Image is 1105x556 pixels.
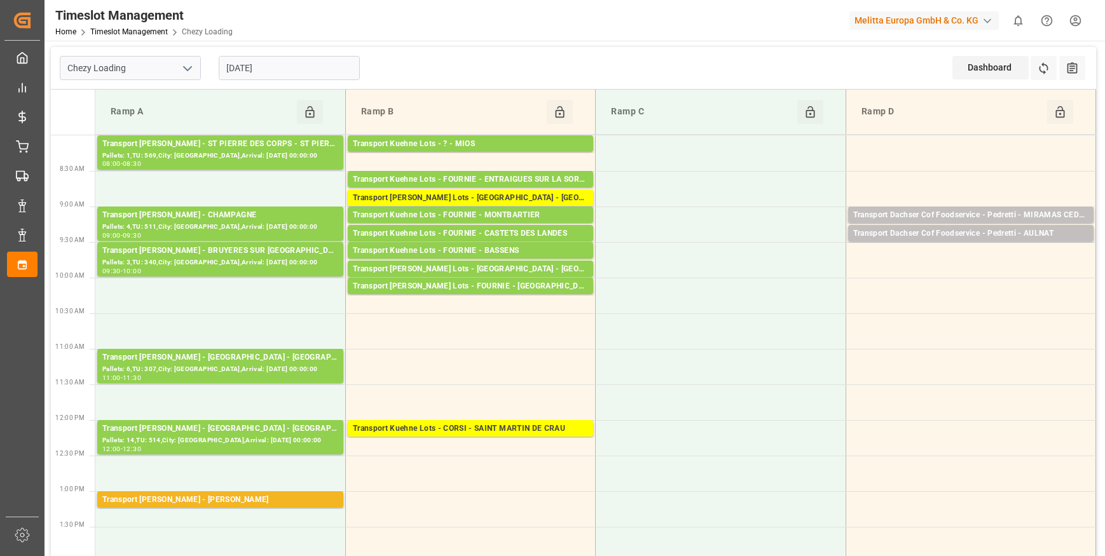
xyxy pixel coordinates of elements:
div: Transport [PERSON_NAME] Lots - [GEOGRAPHIC_DATA] - [GEOGRAPHIC_DATA] [353,263,588,276]
span: 11:30 AM [55,379,85,386]
div: Pallets: ,TU: 39,City: [GEOGRAPHIC_DATA][PERSON_NAME],Arrival: [DATE] 00:00:00 [353,435,588,446]
span: 12:00 PM [55,414,85,421]
div: Transport [PERSON_NAME] - [PERSON_NAME] [102,494,338,506]
div: - [121,446,123,452]
div: Transport Dachser Cof Foodservice - Pedretti - AULNAT [853,227,1088,240]
button: open menu [177,58,196,78]
div: Transport [PERSON_NAME] - [GEOGRAPHIC_DATA] - [GEOGRAPHIC_DATA] [102,423,338,435]
button: Melitta Europa GmbH & Co. KG [849,8,1004,32]
div: Pallets: 4,TU: 511,City: [GEOGRAPHIC_DATA],Arrival: [DATE] 00:00:00 [102,222,338,233]
div: 08:30 [123,161,141,166]
div: 11:00 [102,375,121,381]
div: Ramp A [106,100,297,124]
div: Pallets: 4,TU: ,City: [GEOGRAPHIC_DATA],Arrival: [DATE] 00:00:00 [353,257,588,268]
span: 10:00 AM [55,272,85,279]
div: Pallets: 1,TU: 569,City: [GEOGRAPHIC_DATA],Arrival: [DATE] 00:00:00 [102,151,338,161]
div: Transport Kuehne Lots - FOURNIE - CASTETS DES LANDES [353,227,588,240]
span: 9:00 AM [60,201,85,208]
input: DD-MM-YYYY [219,56,360,80]
div: Pallets: 6,TU: 62,City: [GEOGRAPHIC_DATA],Arrival: [DATE] 00:00:00 [853,240,1088,251]
div: Pallets: ,TU: 25,City: [GEOGRAPHIC_DATA][PERSON_NAME],Arrival: [DATE] 00:00:00 [353,293,588,304]
div: 09:30 [102,268,121,274]
div: 10:00 [123,268,141,274]
div: Pallets: ,TU: 81,City: [GEOGRAPHIC_DATA],Arrival: [DATE] 00:00:00 [102,506,338,517]
div: - [121,161,123,166]
span: 10:30 AM [55,308,85,315]
div: Transport Dachser Cof Foodservice - Pedretti - MIRAMAS CEDEX [853,209,1088,222]
div: Timeslot Management [55,6,233,25]
div: Transport [PERSON_NAME] - ST PIERRE DES CORPS - ST PIERRE DES CORPS [102,138,338,151]
div: Transport [PERSON_NAME] Lots - [GEOGRAPHIC_DATA] - [GEOGRAPHIC_DATA] [353,192,588,205]
div: Dashboard [952,56,1029,79]
div: - [121,233,123,238]
div: 08:00 [102,161,121,166]
div: Pallets: 4,TU: ,City: CASTETS DES [PERSON_NAME],Arrival: [DATE] 00:00:00 [353,240,588,251]
div: 12:00 [102,446,121,452]
div: - [121,268,123,274]
button: Help Center [1033,6,1061,35]
div: Transport [PERSON_NAME] Lots - FOURNIE - [GEOGRAPHIC_DATA][PERSON_NAME] [353,280,588,293]
a: Home [55,27,76,36]
div: Transport Kuehne Lots - ? - MIOS [353,138,588,151]
div: Ramp C [606,100,797,124]
input: Type to search/select [60,56,201,80]
div: Pallets: 3,TU: 340,City: [GEOGRAPHIC_DATA],Arrival: [DATE] 00:00:00 [102,257,338,268]
div: Transport [PERSON_NAME] - BRUYERES SUR [GEOGRAPHIC_DATA] SUR [GEOGRAPHIC_DATA] [102,245,338,257]
span: 1:30 PM [60,521,85,528]
button: show 0 new notifications [1004,6,1033,35]
div: 12:30 [123,446,141,452]
div: Transport Kuehne Lots - FOURNIE - BASSENS [353,245,588,257]
span: 1:00 PM [60,485,85,492]
div: Pallets: 14,TU: 514,City: [GEOGRAPHIC_DATA],Arrival: [DATE] 00:00:00 [102,435,338,446]
div: Transport Kuehne Lots - FOURNIE - ENTRAIGUES SUR LA SORGUE [353,173,588,186]
div: Pallets: 2,TU: 337,City: [GEOGRAPHIC_DATA],Arrival: [DATE] 00:00:00 [353,186,588,197]
div: Transport [PERSON_NAME] - [GEOGRAPHIC_DATA] - [GEOGRAPHIC_DATA] [102,351,338,364]
div: Pallets: 1,TU: 48,City: MIRAMAS CEDEX,Arrival: [DATE] 00:00:00 [853,222,1088,233]
div: - [121,375,123,381]
div: Transport [PERSON_NAME] - CHAMPAGNE [102,209,338,222]
span: 9:30 AM [60,236,85,243]
span: 8:30 AM [60,165,85,172]
div: Ramp D [856,100,1047,124]
div: 11:30 [123,375,141,381]
div: Pallets: 3,TU: 56,City: MONTBARTIER,Arrival: [DATE] 00:00:00 [353,222,588,233]
span: 11:00 AM [55,343,85,350]
a: Timeslot Management [90,27,168,36]
div: 09:00 [102,233,121,238]
div: Pallets: 6,TU: 307,City: [GEOGRAPHIC_DATA],Arrival: [DATE] 00:00:00 [102,364,338,375]
div: Transport Kuehne Lots - CORSI - SAINT MARTIN DE CRAU [353,423,588,435]
div: Ramp B [356,100,547,124]
div: Melitta Europa GmbH & Co. KG [849,11,999,30]
span: 12:30 PM [55,450,85,457]
div: Transport Kuehne Lots - FOURNIE - MONTBARTIER [353,209,588,222]
div: Pallets: ,TU: 70,City: [GEOGRAPHIC_DATA],Arrival: [DATE] 00:00:00 [353,276,588,287]
div: 09:30 [123,233,141,238]
div: Pallets: 16,TU: 28,City: MIOS,Arrival: [DATE] 00:00:00 [353,151,588,161]
div: Pallets: ,TU: 195,City: [GEOGRAPHIC_DATA],Arrival: [DATE] 00:00:00 [353,205,588,215]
